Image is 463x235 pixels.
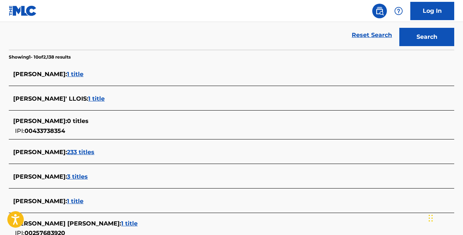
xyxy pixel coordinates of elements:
span: [PERSON_NAME] : [13,149,67,156]
iframe: Chat Widget [426,200,463,235]
span: 1 title [67,198,83,205]
span: 1 title [88,95,105,102]
span: [PERSON_NAME] : [13,117,67,124]
span: IPI: [15,127,25,134]
span: [PERSON_NAME] : [13,173,67,180]
span: [PERSON_NAME] : [13,198,67,205]
span: [PERSON_NAME] [PERSON_NAME] : [13,220,121,227]
a: Public Search [372,4,387,18]
span: 3 titles [67,173,88,180]
img: help [394,7,403,15]
img: MLC Logo [9,5,37,16]
span: 1 title [67,71,83,78]
a: Reset Search [348,27,396,43]
button: Search [399,28,454,46]
span: [PERSON_NAME]' LLOIS : [13,95,88,102]
div: Drag [429,207,433,229]
a: Log In [410,2,454,20]
span: 00433738354 [25,127,65,134]
span: 233 titles [67,149,94,156]
span: 1 title [121,220,138,227]
div: Help [391,4,406,18]
img: search [375,7,384,15]
span: 0 titles [67,117,89,124]
span: [PERSON_NAME] : [13,71,67,78]
p: Showing 1 - 10 of 2,138 results [9,54,71,60]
